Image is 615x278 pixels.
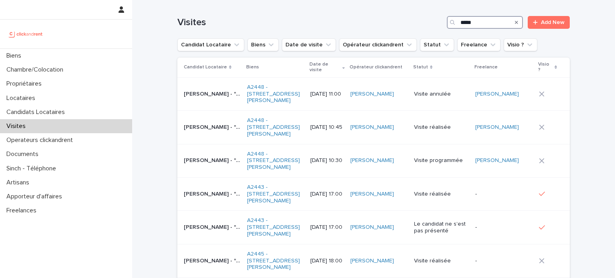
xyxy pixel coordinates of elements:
p: [DATE] 17:00 [310,224,344,231]
a: A2443 - [STREET_ADDRESS][PERSON_NAME] [247,184,304,204]
p: Candidat Locataire [184,63,227,72]
p: Visite programmée [414,157,469,164]
p: Sinch - Téléphone [3,165,62,172]
p: Visite réalisée [414,191,469,198]
a: [PERSON_NAME] [350,224,394,231]
a: [PERSON_NAME] [350,124,394,131]
a: [PERSON_NAME] [475,124,519,131]
tr: [PERSON_NAME] - "A2448 - [STREET_ADDRESS][PERSON_NAME]"[PERSON_NAME] - "A2448 - [STREET_ADDRESS][... [177,111,570,144]
p: Date de visite [310,60,340,75]
a: [PERSON_NAME] [350,191,394,198]
p: Visites [3,122,32,130]
tr: [PERSON_NAME] - "A2448 - [STREET_ADDRESS][PERSON_NAME]"[PERSON_NAME] - "A2448 - [STREET_ADDRESS][... [177,144,570,177]
p: Abdul Rehman - "A2443 - 18 place Georges Pompidou, Noisy-le-Grand 93160" [184,189,242,198]
button: Visio ? [504,38,537,51]
p: Charles Dubus - "A2448 - 1 bis rue Jules Breton, Lille 59000" [184,156,242,164]
a: [PERSON_NAME] [475,91,519,98]
p: Propriétaires [3,80,48,88]
a: A2448 - [STREET_ADDRESS][PERSON_NAME] [247,117,304,137]
h1: Visites [177,17,444,28]
a: A2445 - [STREET_ADDRESS][PERSON_NAME] [247,251,304,271]
p: [DATE] 10:45 [310,124,344,131]
a: A2448 - [STREET_ADDRESS][PERSON_NAME] [247,84,304,104]
a: [PERSON_NAME] [350,258,394,264]
p: - [475,224,532,231]
p: Benoît Leleu - "A2448 - 1 bis rue Jules Breton, Lille 59000" [184,89,242,98]
a: Add New [528,16,570,29]
button: Freelance [457,38,500,51]
p: Davila Nkwitchoua - "A2443 - 18 place Georges Pompidou, Noisy-le-Grand 93160" [184,222,242,231]
p: - [475,258,532,264]
p: Operateurs clickandrent [3,136,79,144]
p: Le candidat ne s'est pas présenté [414,221,469,234]
a: [PERSON_NAME] [475,157,519,164]
p: [DATE] 18:00 [310,258,344,264]
button: Date de visite [282,38,336,51]
p: Visite réalisée [414,258,469,264]
p: Statut [413,63,428,72]
p: Visio ? [538,60,553,75]
tr: [PERSON_NAME] - "A2443 - [STREET_ADDRESS][PERSON_NAME]"[PERSON_NAME] - "A2443 - [STREET_ADDRESS][... [177,211,570,244]
p: Apporteur d'affaires [3,193,68,200]
p: - [475,191,532,198]
p: Locataires [3,94,42,102]
tr: [PERSON_NAME] - "A2445 - [STREET_ADDRESS][PERSON_NAME]"[PERSON_NAME] - "A2445 - [STREET_ADDRESS][... [177,244,570,277]
button: Candidat Locataire [177,38,244,51]
p: [DATE] 11:00 [310,91,344,98]
p: Biens [3,52,28,60]
p: Chambre/Colocation [3,66,70,74]
p: Freelances [3,207,43,214]
p: Candidats Locataires [3,108,71,116]
button: Statut [420,38,454,51]
p: Saïd Rachid - "A2448 - 1 bis rue Jules Breton, Lille 59000" [184,122,242,131]
p: Artisans [3,179,36,186]
p: Visite réalisée [414,124,469,131]
a: [PERSON_NAME] [350,91,394,98]
p: Biens [246,63,259,72]
button: Opérateur clickandrent [339,38,417,51]
input: Search [447,16,523,29]
p: Mohamed Kesraoui - "A2445 - 90 avenue Raymond Poincaré, Paris 75016" [184,256,242,264]
p: [DATE] 17:00 [310,191,344,198]
button: Biens [247,38,279,51]
a: A2443 - [STREET_ADDRESS][PERSON_NAME] [247,217,304,237]
span: Add New [541,20,565,25]
tr: [PERSON_NAME] - "A2443 - [STREET_ADDRESS][PERSON_NAME]"[PERSON_NAME] - "A2443 - [STREET_ADDRESS][... [177,177,570,210]
a: [PERSON_NAME] [350,157,394,164]
a: A2448 - [STREET_ADDRESS][PERSON_NAME] [247,151,304,171]
p: [DATE] 10:30 [310,157,344,164]
p: Visite annulée [414,91,469,98]
p: Opérateur clickandrent [350,63,402,72]
p: Freelance [474,63,498,72]
tr: [PERSON_NAME] - "A2448 - [STREET_ADDRESS][PERSON_NAME]"[PERSON_NAME] - "A2448 - [STREET_ADDRESS][... [177,77,570,110]
img: UCB0brd3T0yccxBKYDjQ [6,26,45,42]
p: Documents [3,150,45,158]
